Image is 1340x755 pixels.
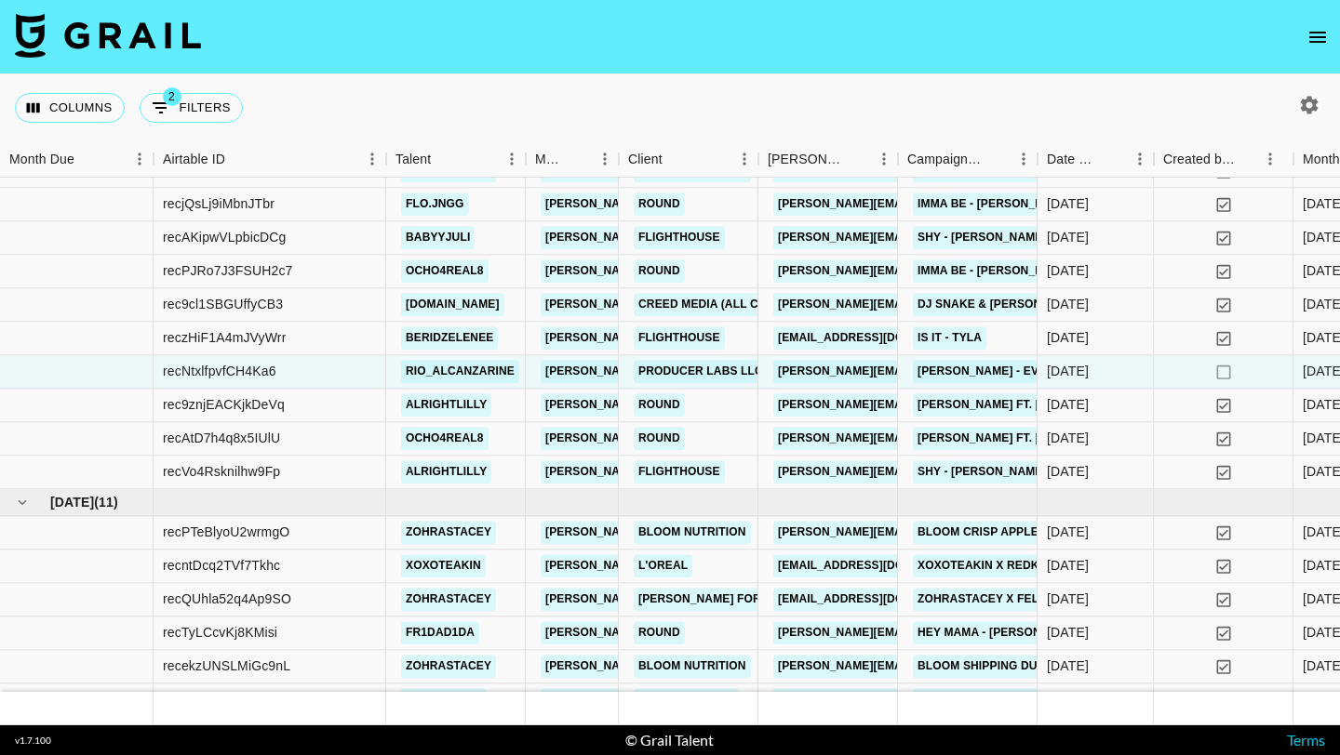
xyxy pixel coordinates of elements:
a: [PERSON_NAME] FOR PERFUMES & COSMETICS TRADING CO. L.L.C [634,588,1025,611]
span: ( 11 ) [94,493,118,511]
div: recAtD7h4q8x5IUlU [163,430,280,448]
div: 14/08/2025 [1047,463,1089,482]
a: babyyjuli [401,226,475,249]
div: Manager [535,141,565,178]
div: recekzUNSLMiGc9nL [163,657,290,676]
a: Flighthouse [634,460,725,483]
button: Sort [984,146,1010,172]
a: Disney - [DATE] Playlist (TT & IG) [913,688,1121,711]
a: Bloom Nutrition [634,521,751,544]
a: [PERSON_NAME][EMAIL_ADDRESS][PERSON_NAME][DOMAIN_NAME] [773,293,1172,316]
a: xoxoteakin [401,554,486,577]
a: DJ Snake & [PERSON_NAME] – Noventa [913,293,1158,316]
div: 16/08/2025 [1047,557,1089,576]
div: rec9znjEACKjkDeVq [163,396,285,415]
a: [EMAIL_ADDRESS][DOMAIN_NAME] [773,588,982,611]
span: [DATE] [50,493,94,511]
div: Booker [758,141,898,178]
div: recDLqyEhU7jQxhFR [163,691,290,709]
button: Show filters [140,93,243,123]
a: Bloom Nutrition [634,655,751,678]
a: Bloom Shipping Dutie Fees [913,159,1092,182]
div: 03/09/2025 [1047,624,1089,642]
div: 11/09/2025 [1047,657,1089,676]
a: [PERSON_NAME][EMAIL_ADDRESS][PERSON_NAME][DOMAIN_NAME] [541,360,940,383]
a: [PERSON_NAME][EMAIL_ADDRESS][PERSON_NAME][DOMAIN_NAME] [541,259,940,283]
a: [PERSON_NAME] - everytime [913,360,1093,383]
a: [PERSON_NAME][EMAIL_ADDRESS][DOMAIN_NAME] [773,655,1077,678]
a: [PERSON_NAME][EMAIL_ADDRESS][PERSON_NAME][DOMAIN_NAME] [541,588,940,611]
a: [PERSON_NAME][EMAIL_ADDRESS][DOMAIN_NAME] [773,393,1077,417]
div: Airtable ID [154,141,386,178]
a: [PERSON_NAME][EMAIL_ADDRESS][DOMAIN_NAME] [773,360,1077,383]
button: Menu [126,145,154,173]
button: Sort [74,146,100,172]
a: [PERSON_NAME][EMAIL_ADDRESS][PERSON_NAME][DOMAIN_NAME] [541,460,940,483]
a: [PERSON_NAME][EMAIL_ADDRESS][PERSON_NAME][DOMAIN_NAME] [541,192,940,216]
div: v 1.7.100 [15,735,51,747]
a: IS IT - TYLA [913,326,986,350]
a: Bloom Shipping Dutie Fees [913,655,1092,678]
div: Date Created [1047,141,1100,178]
a: [PERSON_NAME][EMAIL_ADDRESS][PERSON_NAME][DOMAIN_NAME] [541,655,940,678]
div: recjQsLj9iMbnJTbr [163,195,275,214]
div: Talent [395,141,431,178]
button: Menu [1126,145,1154,173]
a: [PERSON_NAME][EMAIL_ADDRESS][PERSON_NAME][DOMAIN_NAME] [541,554,940,577]
button: Sort [1100,146,1126,172]
div: Month Due [9,141,74,178]
a: Flighthouse [634,226,725,249]
a: Shy - [PERSON_NAME] [913,226,1052,249]
a: [PERSON_NAME][EMAIL_ADDRESS][DOMAIN_NAME] [773,192,1077,216]
div: recntDcq2TVf7Tkhc [163,557,280,576]
div: 21/08/2025 [1047,430,1089,448]
div: 19/08/2025 [1047,229,1089,247]
div: recPJRo7J3FSUH2c7 [163,262,293,281]
div: reczHiF1A4mJVyWrr [163,329,286,348]
a: rio_alcanzarine [401,360,519,383]
a: [PERSON_NAME][EMAIL_ADDRESS][PERSON_NAME][DOMAIN_NAME] [541,226,940,249]
button: hide children [9,489,35,515]
a: Round [634,393,685,417]
a: alrightlilly [401,460,491,483]
button: Menu [730,145,758,173]
button: Menu [591,145,619,173]
img: Grail Talent [15,13,201,58]
div: Created by Grail Team [1154,141,1293,178]
div: 21/08/2025 [1047,262,1089,281]
a: zohrastacey [401,159,496,182]
div: 20/08/2025 [1047,195,1089,214]
a: Creed Media (All Campaigns) [634,293,827,316]
div: 04/08/2025 [1047,296,1089,314]
div: Client [619,141,758,178]
a: zohrastacey [401,655,496,678]
a: xoxoteakin [401,688,486,711]
a: [PERSON_NAME][EMAIL_ADDRESS][PERSON_NAME][DOMAIN_NAME] [541,326,940,350]
a: Zohrastacey x Felorshop By [PERSON_NAME] [913,588,1210,611]
a: Round [634,621,685,644]
div: recPTeBlyoU2wrmgO [163,523,289,542]
div: recOn6JX9qlD76tmO [163,162,289,180]
a: HEY MAMA - [PERSON_NAME] [913,621,1090,644]
a: [PERSON_NAME][EMAIL_ADDRESS][DOMAIN_NAME] [773,259,1077,283]
a: Bloom Nutrition [634,159,751,182]
div: recQUhla52q4Ap9SO [163,590,291,609]
a: Xoxoteakin x Redken Collaboration [913,554,1161,577]
div: 06/08/2025 [1047,363,1089,381]
button: open drawer [1299,19,1336,56]
div: 10/09/2025 [1047,691,1089,709]
button: Sort [431,146,457,172]
a: ocho4real8 [401,427,489,450]
a: zohrastacey [401,588,496,611]
button: Select columns [15,93,125,123]
a: [EMAIL_ADDRESS][DOMAIN_NAME] [773,326,982,350]
a: Producer Labs LLC [634,360,768,383]
div: Created by Grail Team [1163,141,1236,178]
div: recAKipwVLpbicDCg [163,229,287,247]
button: Menu [498,145,526,173]
a: zohrastacey [401,521,496,544]
button: Menu [1256,145,1284,173]
a: Terms [1287,731,1325,748]
div: 21/08/2025 [1047,396,1089,415]
button: Sort [225,146,251,172]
